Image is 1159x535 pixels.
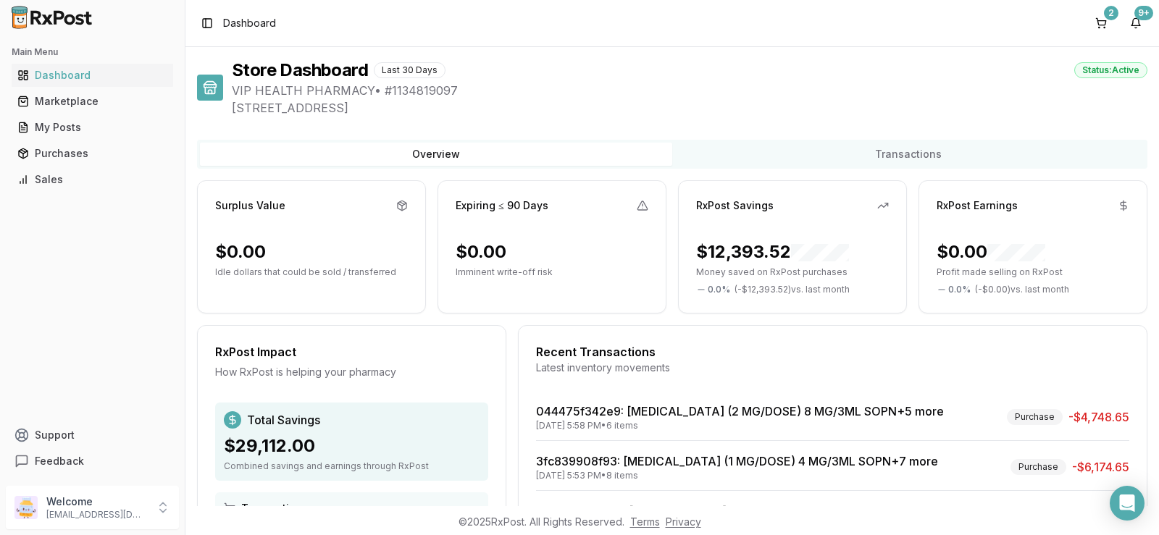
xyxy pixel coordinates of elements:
span: -$6,174.65 [1072,458,1129,476]
p: Welcome [46,494,147,509]
div: How RxPost is helping your pharmacy [215,365,488,379]
p: Profit made selling on RxPost [937,266,1129,278]
div: Purchase [1011,459,1066,475]
a: My Posts [12,114,173,140]
div: Purchases [17,146,167,161]
button: Support [6,422,179,448]
span: Transactions [241,501,308,515]
div: $0.00 [937,240,1045,264]
span: 0.0 % [708,284,730,295]
h2: Main Menu [12,46,173,58]
div: Recent Transactions [536,343,1129,361]
a: Dashboard [12,62,173,88]
a: Marketplace [12,88,173,114]
div: $0.00 [456,240,506,264]
p: Money saved on RxPost purchases [696,266,889,278]
div: 9+ [1134,6,1153,20]
a: 044475f342e9: [MEDICAL_DATA] (2 MG/DOSE) 8 MG/3ML SOPN+5 more [536,404,944,418]
span: 0.0 % [948,284,971,295]
div: My Posts [17,120,167,135]
div: Status: Active [1074,62,1147,78]
div: Marketplace [17,94,167,109]
span: Total Savings [247,411,320,429]
button: Sales [6,168,179,191]
span: Feedback [35,454,84,468]
span: VIP HEALTH PHARMACY • # 1134819097 [232,82,1147,99]
div: RxPost Earnings [937,198,1018,213]
img: RxPost Logo [6,6,99,29]
div: RxPost Savings [696,198,774,213]
a: Purchases [12,140,173,167]
div: $29,112.00 [224,434,480,458]
button: 9+ [1124,12,1147,35]
div: Last 30 Days [374,62,445,78]
button: Transactions [672,143,1145,166]
div: Combined savings and earnings through RxPost [224,460,480,472]
span: ( - $12,393.52 ) vs. last month [735,284,850,295]
a: 44e836ba0932: [MEDICAL_DATA] 2.5 MG TABS+2 more [536,504,850,518]
button: Purchases [6,142,179,165]
span: -$4,748.65 [1068,408,1129,426]
div: [DATE] 5:53 PM • 8 items [536,470,938,481]
span: ( - $0.00 ) vs. last month [975,284,1069,295]
img: User avatar [14,496,38,519]
button: Overview [200,143,672,166]
div: Purchase [1007,409,1063,425]
p: Imminent write-off risk [456,266,648,278]
div: Latest inventory movements [536,361,1129,375]
button: My Posts [6,116,179,139]
span: Dashboard [223,16,276,30]
a: Privacy [666,515,701,528]
div: Dashboard [17,68,167,83]
div: $12,393.52 [696,240,849,264]
p: [EMAIL_ADDRESS][DOMAIN_NAME] [46,509,147,521]
p: Idle dollars that could be sold / transferred [215,266,408,278]
button: 2 [1089,12,1113,35]
span: [STREET_ADDRESS] [232,99,1147,117]
button: Marketplace [6,90,179,113]
div: Sales [17,172,167,187]
a: Sales [12,167,173,193]
div: Surplus Value [215,198,285,213]
a: Terms [630,515,660,528]
div: RxPost Impact [215,343,488,361]
div: 2 [1104,6,1118,20]
nav: breadcrumb [223,16,276,30]
div: [DATE] 5:58 PM • 6 items [536,420,944,431]
a: 3fc839908f93: [MEDICAL_DATA] (1 MG/DOSE) 4 MG/3ML SOPN+7 more [536,454,938,468]
div: $0.00 [215,240,266,264]
h1: Store Dashboard [232,59,368,82]
button: Dashboard [6,64,179,87]
button: Feedback [6,448,179,474]
div: Expiring ≤ 90 Days [456,198,548,213]
div: Open Intercom Messenger [1110,486,1145,521]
